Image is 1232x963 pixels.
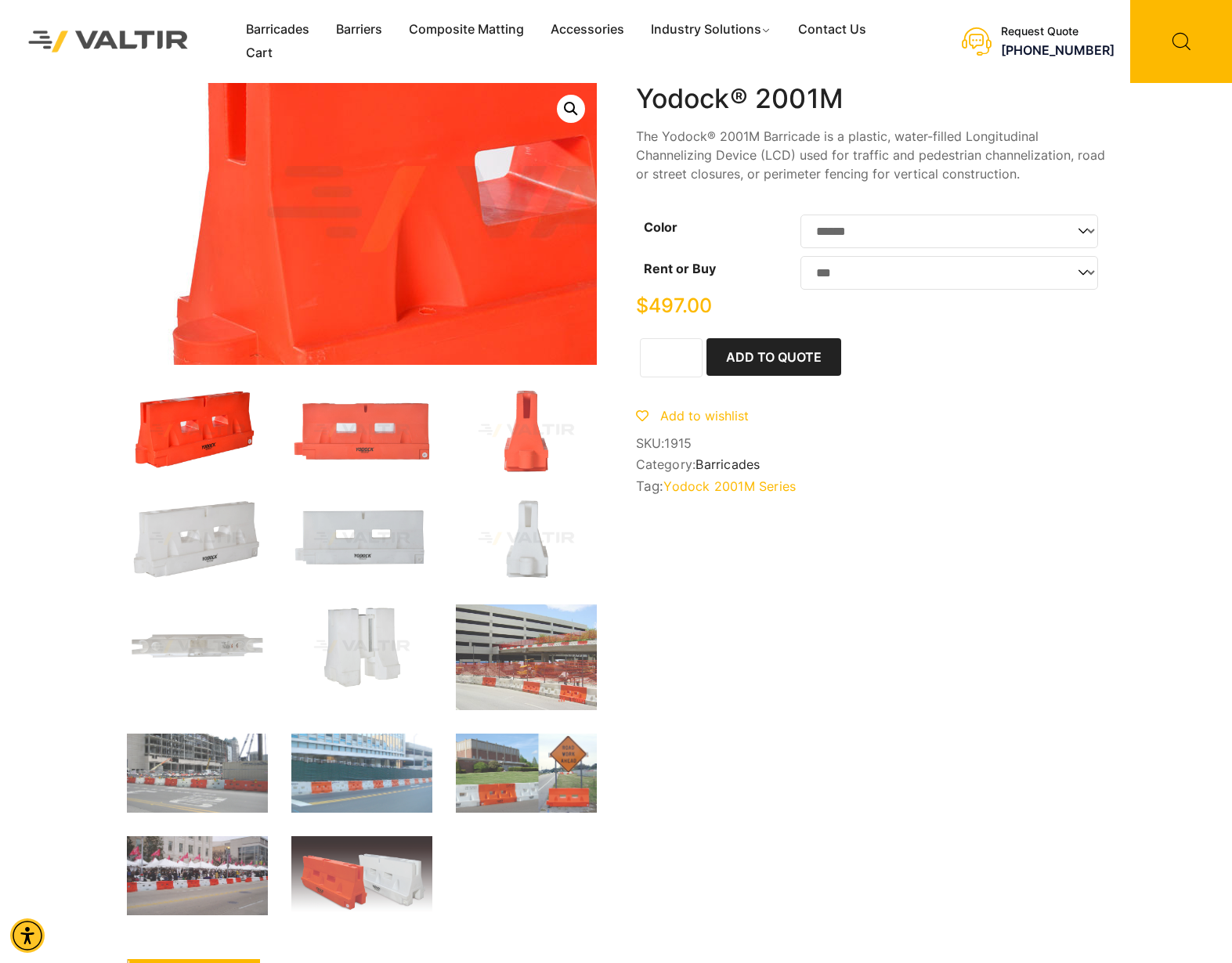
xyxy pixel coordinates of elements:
[640,338,703,377] input: Product quantity
[663,478,796,494] a: Yodock 2001M Series
[291,604,432,689] img: A white plastic component with a central hinge, designed for structural support or assembly.
[127,604,268,689] img: A long, white plastic component with two openings at each end, possibly a part for machinery or e...
[664,435,692,451] span: 1915
[12,14,205,69] img: Valtir Rentals
[644,219,677,235] label: Color
[785,18,880,41] a: Contact Us
[636,127,1106,183] p: The Yodock® 2001M Barricade is a plastic, water-filled Longitudinal Channelizing Device (LCD) use...
[456,734,597,813] img: Image shows a building with a lawn and orange barricades in front, alongside a road sign warning ...
[1001,25,1115,38] div: Request Quote
[396,18,537,41] a: Composite Matting
[127,836,268,915] img: A street market scene with white tents, colorful flags, and vendors displaying goods, separated b...
[636,83,1106,115] h1: Yodock® 2001M
[233,18,323,41] a: Barricades
[456,388,597,473] img: An orange plastic object with a triangular shape, featuring a slot at the top and a circular base.
[456,604,597,710] img: Convention Center Construction Project
[638,18,786,41] a: Industry Solutions
[636,408,749,424] a: Add to wishlist
[557,95,585,123] a: 🔍
[636,478,1106,494] span: Tag:
[291,836,432,920] img: Two traffic barriers are displayed: one orange and one white, both featuring a design with cutout...
[323,18,396,41] a: Barriers
[291,496,432,581] img: A white plastic device with two rectangular openings and a logo, likely a component or accessory ...
[1001,42,1115,58] a: call (888) 496-3625
[10,918,45,953] div: Accessibility Menu
[636,294,712,317] bdi: 497.00
[636,294,649,317] span: $
[660,408,749,424] span: Add to wishlist
[706,338,841,376] button: Add to Quote
[291,388,432,473] img: An orange traffic barrier with reflective white panels and the brand name "YODOCK" printed on it.
[644,261,716,276] label: Rent or Buy
[537,18,638,41] a: Accessories
[695,456,760,472] a: Barricades
[127,734,268,813] img: Construction site with a partially built structure, surrounded by orange and white barriers, and ...
[127,388,268,473] img: 2001M_Org_3Q.jpg
[636,457,1106,472] span: Category:
[291,734,432,813] img: A construction site with a green fence and orange and white barriers along the street, next to a ...
[127,496,268,581] img: A white plastic dock component with openings, labeled "YODOCK," designed for modular assembly or ...
[233,41,286,65] a: Cart
[456,496,597,581] img: A white plastic component with a vertical design, featuring a slot at the top and a cylindrical p...
[636,436,1106,451] span: SKU:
